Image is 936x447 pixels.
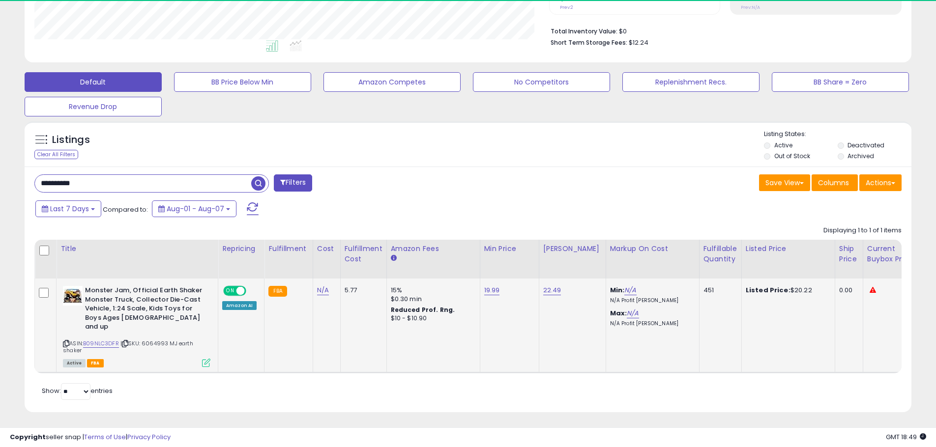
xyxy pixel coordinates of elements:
[83,339,119,348] a: B09NLC3DFR
[152,200,236,217] button: Aug-01 - Aug-07
[87,359,104,367] span: FBA
[63,359,86,367] span: All listings currently available for purchase on Amazon
[703,244,737,264] div: Fulfillable Quantity
[35,200,101,217] button: Last 7 Days
[391,244,476,254] div: Amazon Fees
[323,72,461,92] button: Amazon Competes
[274,174,312,192] button: Filters
[391,286,472,295] div: 15%
[268,286,287,297] small: FBA
[703,286,734,295] div: 451
[551,25,895,36] li: $0
[25,97,162,116] button: Revenue Drop
[551,27,617,35] b: Total Inventory Value:
[610,244,695,254] div: Markup on Cost
[174,72,311,92] button: BB Price Below Min
[60,244,214,254] div: Title
[84,432,126,442] a: Terms of Use
[391,314,472,323] div: $10 - $10.90
[886,432,926,442] span: 2025-08-15 18:49 GMT
[610,285,625,295] b: Min:
[10,433,171,442] div: seller snap | |
[34,150,78,159] div: Clear All Filters
[823,226,902,235] div: Displaying 1 to 1 of 1 items
[839,286,855,295] div: 0.00
[63,286,83,306] img: 513tYB8nIVL._SL40_.jpg
[222,301,257,310] div: Amazon AI
[610,320,692,327] p: N/A Profit [PERSON_NAME]
[167,204,224,214] span: Aug-01 - Aug-07
[812,174,858,191] button: Columns
[42,386,113,395] span: Show: entries
[560,4,573,10] small: Prev: 2
[391,254,397,263] small: Amazon Fees.
[268,244,308,254] div: Fulfillment
[52,133,90,147] h5: Listings
[629,38,648,47] span: $12.24
[103,205,148,214] span: Compared to:
[606,240,699,279] th: The percentage added to the cost of goods (COGS) that forms the calculator for Min & Max prices.
[774,141,792,149] label: Active
[741,4,760,10] small: Prev: N/A
[624,285,636,295] a: N/A
[746,285,790,295] b: Listed Price:
[85,286,205,334] b: Monster Jam, Official Earth Shaker Monster Truck, Collector Die-Cast Vehicle, 1:24 Scale, Kids To...
[484,244,535,254] div: Min Price
[818,178,849,188] span: Columns
[10,432,46,442] strong: Copyright
[222,244,260,254] div: Repricing
[551,38,627,47] b: Short Term Storage Fees:
[484,285,500,295] a: 19.99
[317,285,329,295] a: N/A
[543,285,561,295] a: 22.49
[345,286,379,295] div: 5.77
[543,244,602,254] div: [PERSON_NAME]
[50,204,89,214] span: Last 7 Days
[391,306,455,314] b: Reduced Prof. Rng.
[610,308,627,318] b: Max:
[859,174,902,191] button: Actions
[848,152,874,160] label: Archived
[610,297,692,304] p: N/A Profit [PERSON_NAME]
[839,244,859,264] div: Ship Price
[391,295,472,304] div: $0.30 min
[127,432,171,442] a: Privacy Policy
[848,141,884,149] label: Deactivated
[63,286,210,366] div: ASIN:
[345,244,382,264] div: Fulfillment Cost
[772,72,909,92] button: BB Share = Zero
[245,287,261,295] span: OFF
[317,244,336,254] div: Cost
[746,286,827,295] div: $20.22
[764,130,911,139] p: Listing States:
[627,308,639,318] a: N/A
[25,72,162,92] button: Default
[759,174,810,191] button: Save View
[867,244,918,264] div: Current Buybox Price
[224,287,236,295] span: ON
[63,339,193,354] span: | SKU: 6064993 MJ earth shaker
[473,72,610,92] button: No Competitors
[746,244,831,254] div: Listed Price
[622,72,760,92] button: Replenishment Recs.
[774,152,810,160] label: Out of Stock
